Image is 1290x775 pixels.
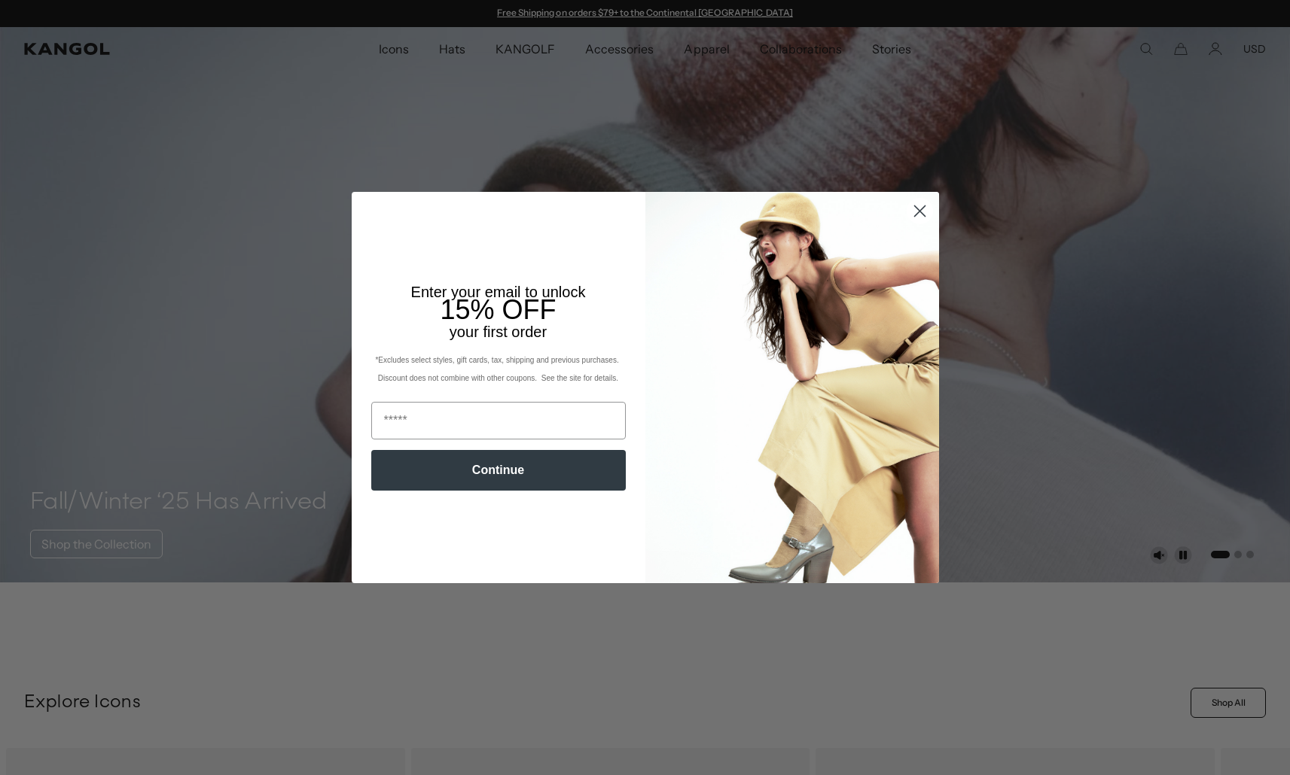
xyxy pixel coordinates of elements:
[440,294,556,325] span: 15% OFF
[375,356,621,382] span: *Excludes select styles, gift cards, tax, shipping and previous purchases. Discount does not comb...
[907,198,933,224] button: Close dialog
[371,450,626,491] button: Continue
[411,284,586,300] span: Enter your email to unlock
[450,324,547,340] span: your first order
[645,192,939,583] img: 93be19ad-e773-4382-80b9-c9d740c9197f.jpeg
[371,402,626,439] input: Email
